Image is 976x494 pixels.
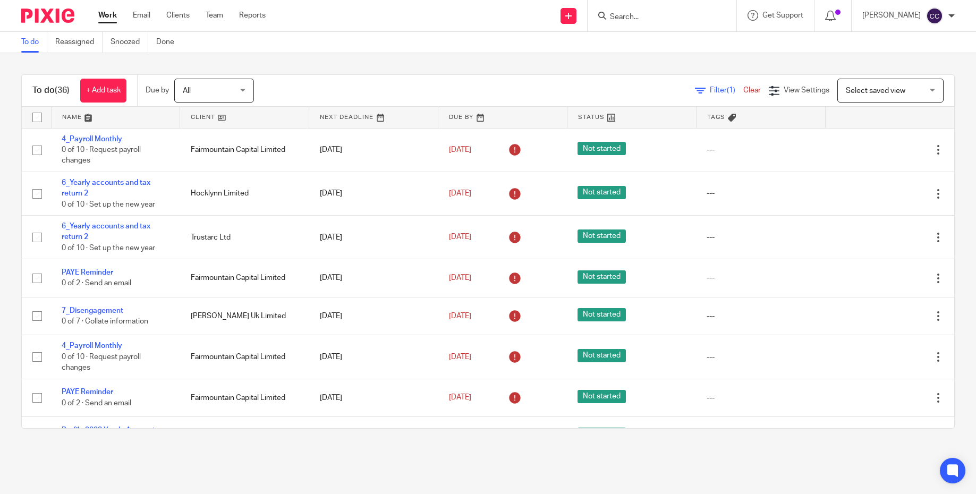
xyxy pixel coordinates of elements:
[180,417,309,455] td: Fairmountain Capital Limited
[206,10,223,21] a: Team
[449,190,471,197] span: [DATE]
[707,393,814,403] div: ---
[578,186,626,199] span: Not started
[578,142,626,155] span: Not started
[309,172,438,215] td: [DATE]
[762,12,803,19] span: Get Support
[926,7,943,24] img: svg%3E
[62,353,141,372] span: 0 of 10 · Request payroll changes
[62,244,155,252] span: 0 of 10 · Set up the new year
[62,201,155,208] span: 0 of 10 · Set up the new year
[166,10,190,21] a: Clients
[62,427,159,434] a: Re-file 2023 Yearly Accounts
[180,172,309,215] td: Hocklynn Limited
[180,128,309,172] td: Fairmountain Capital Limited
[62,388,113,396] a: PAYE Reminder
[55,86,70,95] span: (36)
[62,342,122,350] a: 4_Payroll Monthly
[743,87,761,94] a: Clear
[578,308,626,321] span: Not started
[133,10,150,21] a: Email
[449,234,471,241] span: [DATE]
[784,87,829,94] span: View Settings
[156,32,182,53] a: Done
[578,270,626,284] span: Not started
[180,216,309,259] td: Trustarc Ltd
[21,32,47,53] a: To do
[98,10,117,21] a: Work
[710,87,743,94] span: Filter
[707,352,814,362] div: ---
[578,229,626,243] span: Not started
[62,307,123,314] a: 7_Disengagement
[80,79,126,103] a: + Add task
[111,32,148,53] a: Snoozed
[309,417,438,455] td: [DATE]
[449,146,471,154] span: [DATE]
[309,259,438,297] td: [DATE]
[62,223,150,241] a: 6_Yearly accounts and tax return 2
[180,335,309,379] td: Fairmountain Capital Limited
[727,87,735,94] span: (1)
[707,114,725,120] span: Tags
[62,399,131,407] span: 0 of 2 · Send an email
[62,318,148,325] span: 0 of 7 · Collate information
[146,85,169,96] p: Due by
[62,269,113,276] a: PAYE Reminder
[32,85,70,96] h1: To do
[707,311,814,321] div: ---
[449,394,471,402] span: [DATE]
[578,349,626,362] span: Not started
[309,216,438,259] td: [DATE]
[309,128,438,172] td: [DATE]
[180,259,309,297] td: Fairmountain Capital Limited
[309,335,438,379] td: [DATE]
[609,13,705,22] input: Search
[21,8,74,23] img: Pixie
[239,10,266,21] a: Reports
[862,10,921,21] p: [PERSON_NAME]
[707,144,814,155] div: ---
[707,272,814,283] div: ---
[846,87,905,95] span: Select saved view
[707,188,814,199] div: ---
[180,379,309,416] td: Fairmountain Capital Limited
[449,312,471,320] span: [DATE]
[183,87,191,95] span: All
[449,353,471,361] span: [DATE]
[578,428,626,441] span: Not started
[180,297,309,335] td: [PERSON_NAME] Uk Limited
[62,146,141,165] span: 0 of 10 · Request payroll changes
[62,280,131,287] span: 0 of 2 · Send an email
[55,32,103,53] a: Reassigned
[62,135,122,143] a: 4_Payroll Monthly
[578,390,626,403] span: Not started
[62,179,150,197] a: 6_Yearly accounts and tax return 2
[309,379,438,416] td: [DATE]
[707,232,814,243] div: ---
[449,274,471,282] span: [DATE]
[309,297,438,335] td: [DATE]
